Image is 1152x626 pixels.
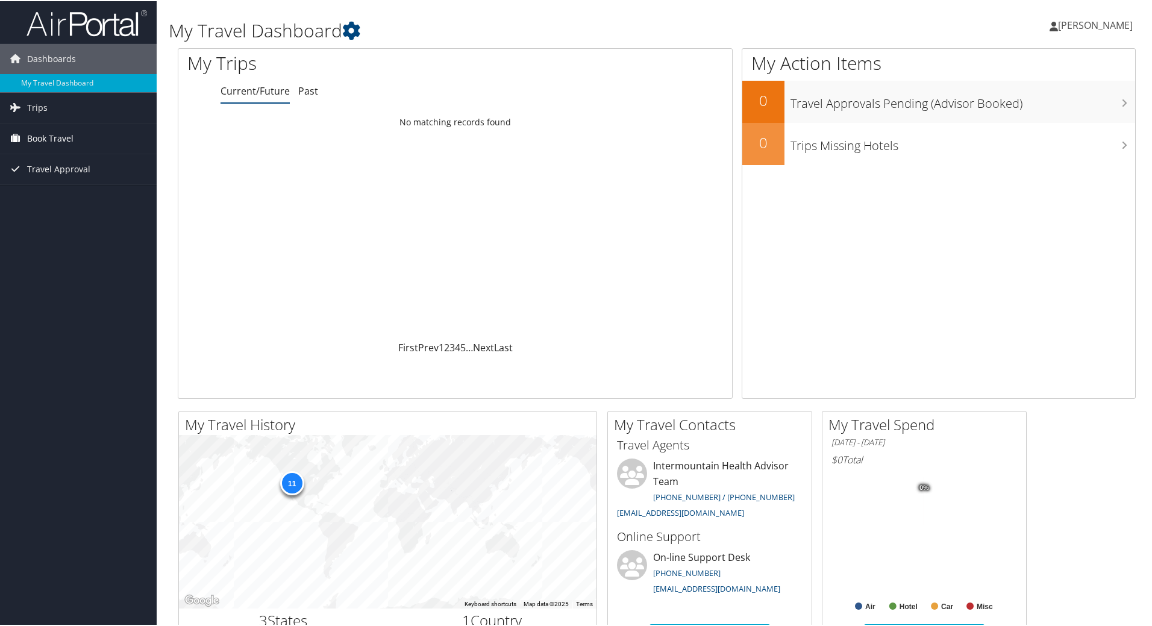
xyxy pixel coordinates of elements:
a: 0Trips Missing Hotels [742,122,1135,164]
a: Last [494,340,513,353]
a: Prev [418,340,439,353]
a: [EMAIL_ADDRESS][DOMAIN_NAME] [653,582,780,593]
a: [PHONE_NUMBER] [653,566,721,577]
h2: 0 [742,131,784,152]
a: 0Travel Approvals Pending (Advisor Booked) [742,80,1135,122]
a: [PHONE_NUMBER] / [PHONE_NUMBER] [653,490,795,501]
a: Open this area in Google Maps (opens a new window) [182,592,222,607]
span: Book Travel [27,122,74,152]
a: [EMAIL_ADDRESS][DOMAIN_NAME] [617,506,744,517]
a: 3 [449,340,455,353]
span: Trips [27,92,48,122]
a: [PERSON_NAME] [1050,6,1145,42]
h6: Total [831,452,1017,465]
button: Keyboard shortcuts [465,599,516,607]
span: Map data ©2025 [524,599,569,606]
h1: My Trips [187,49,492,75]
a: 2 [444,340,449,353]
tspan: 0% [919,483,929,490]
h3: Trips Missing Hotels [790,130,1135,153]
a: Past [298,83,318,96]
a: Current/Future [221,83,290,96]
h3: Travel Agents [617,436,803,452]
span: … [466,340,473,353]
h3: Travel Approvals Pending (Advisor Booked) [790,88,1135,111]
text: Misc [977,601,993,610]
li: On-line Support Desk [611,549,809,598]
span: Dashboards [27,43,76,73]
text: Car [941,601,953,610]
h2: 0 [742,89,784,110]
h2: My Travel Contacts [614,413,812,434]
span: Travel Approval [27,153,90,183]
span: $0 [831,452,842,465]
h2: My Travel History [185,413,596,434]
h1: My Action Items [742,49,1135,75]
h2: My Travel Spend [828,413,1026,434]
span: [PERSON_NAME] [1058,17,1133,31]
td: No matching records found [178,110,732,132]
a: Next [473,340,494,353]
a: 4 [455,340,460,353]
li: Intermountain Health Advisor Team [611,457,809,522]
a: 5 [460,340,466,353]
text: Air [865,601,875,610]
text: Hotel [900,601,918,610]
img: airportal-logo.png [27,8,147,36]
h3: Online Support [617,527,803,544]
a: First [398,340,418,353]
img: Google [182,592,222,607]
h6: [DATE] - [DATE] [831,436,1017,447]
a: Terms (opens in new tab) [576,599,593,606]
div: 11 [280,470,304,494]
h1: My Travel Dashboard [169,17,819,42]
a: 1 [439,340,444,353]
